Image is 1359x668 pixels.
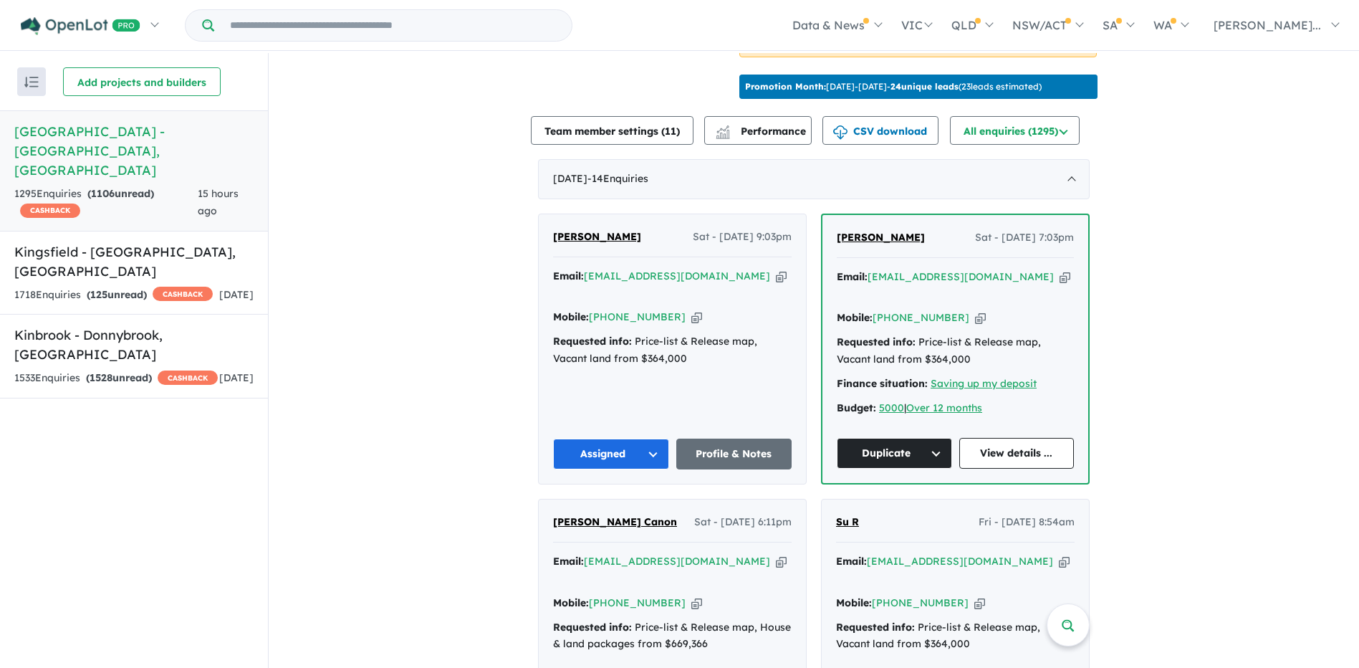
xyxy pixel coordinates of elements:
[553,439,669,469] button: Assigned
[14,325,254,364] h5: Kinbrook - Donnybrook , [GEOGRAPHIC_DATA]
[158,371,218,385] span: CASHBACK
[14,242,254,281] h5: Kingsfield - [GEOGRAPHIC_DATA] , [GEOGRAPHIC_DATA]
[90,288,107,301] span: 125
[553,621,632,634] strong: Requested info:
[975,229,1074,247] span: Sat - [DATE] 7:03pm
[14,186,198,220] div: 1295 Enquir ies
[90,371,112,384] span: 1528
[718,125,806,138] span: Performance
[837,231,925,244] span: [PERSON_NAME]
[837,401,876,414] strong: Budget:
[745,81,826,92] b: Promotion Month:
[589,596,686,609] a: [PHONE_NUMBER]
[14,287,213,304] div: 1718 Enquir ies
[837,334,1074,368] div: Price-list & Release map, Vacant land from $364,000
[553,596,589,609] strong: Mobile:
[553,333,792,368] div: Price-list & Release map, Vacant land from $364,000
[553,230,641,243] span: [PERSON_NAME]
[553,229,641,246] a: [PERSON_NAME]
[589,310,686,323] a: [PHONE_NUMBER]
[836,621,915,634] strong: Requested info:
[198,187,239,217] span: 15 hours ago
[86,371,152,384] strong: ( unread)
[836,515,859,528] span: Su R
[906,401,982,414] a: Over 12 months
[950,116,1080,145] button: All enquiries (1295)
[837,438,952,469] button: Duplicate
[584,555,770,568] a: [EMAIL_ADDRESS][DOMAIN_NAME]
[837,377,928,390] strong: Finance situation:
[890,81,959,92] b: 24 unique leads
[716,125,729,133] img: line-chart.svg
[872,596,969,609] a: [PHONE_NUMBER]
[87,288,147,301] strong: ( unread)
[219,288,254,301] span: [DATE]
[837,400,1074,417] div: |
[553,514,677,531] a: [PERSON_NAME] Canon
[745,80,1042,93] p: [DATE] - [DATE] - ( 23 leads estimated)
[837,229,925,247] a: [PERSON_NAME]
[20,204,80,218] span: CASHBACK
[553,269,584,282] strong: Email:
[553,555,584,568] strong: Email:
[676,439,792,469] a: Profile & Notes
[716,130,730,139] img: bar-chart.svg
[14,122,254,180] h5: [GEOGRAPHIC_DATA] - [GEOGRAPHIC_DATA] , [GEOGRAPHIC_DATA]
[63,67,221,96] button: Add projects and builders
[87,187,154,200] strong: ( unread)
[1060,269,1070,285] button: Copy
[867,555,1053,568] a: [EMAIL_ADDRESS][DOMAIN_NAME]
[665,125,676,138] span: 11
[1059,554,1070,569] button: Copy
[24,77,39,87] img: sort.svg
[837,311,873,324] strong: Mobile:
[587,172,648,185] span: - 14 Enquir ies
[836,514,859,531] a: Su R
[14,370,218,387] div: 1533 Enquir ies
[837,335,916,348] strong: Requested info:
[694,514,792,531] span: Sat - [DATE] 6:11pm
[693,229,792,246] span: Sat - [DATE] 9:03pm
[776,554,787,569] button: Copy
[776,269,787,284] button: Copy
[975,310,986,325] button: Copy
[219,371,254,384] span: [DATE]
[21,17,140,35] img: Openlot PRO Logo White
[836,619,1075,654] div: Price-list & Release map, Vacant land from $364,000
[584,269,770,282] a: [EMAIL_ADDRESS][DOMAIN_NAME]
[931,377,1037,390] a: Saving up my deposit
[979,514,1075,531] span: Fri - [DATE] 8:54am
[691,310,702,325] button: Copy
[553,619,792,654] div: Price-list & Release map, House & land packages from $669,366
[822,116,938,145] button: CSV download
[531,116,693,145] button: Team member settings (11)
[553,335,632,348] strong: Requested info:
[836,596,872,609] strong: Mobile:
[553,515,677,528] span: [PERSON_NAME] Canon
[91,187,115,200] span: 1106
[538,159,1090,199] div: [DATE]
[153,287,213,301] span: CASHBACK
[553,310,589,323] strong: Mobile:
[691,596,702,611] button: Copy
[833,125,847,140] img: download icon
[704,116,812,145] button: Performance
[837,270,868,283] strong: Email:
[1214,18,1321,32] span: [PERSON_NAME]...
[959,438,1075,469] a: View details ...
[974,596,985,611] button: Copy
[217,10,569,41] input: Try estate name, suburb, builder or developer
[879,401,904,414] a: 5000
[868,270,1054,283] a: [EMAIL_ADDRESS][DOMAIN_NAME]
[836,555,867,568] strong: Email:
[873,311,969,324] a: [PHONE_NUMBER]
